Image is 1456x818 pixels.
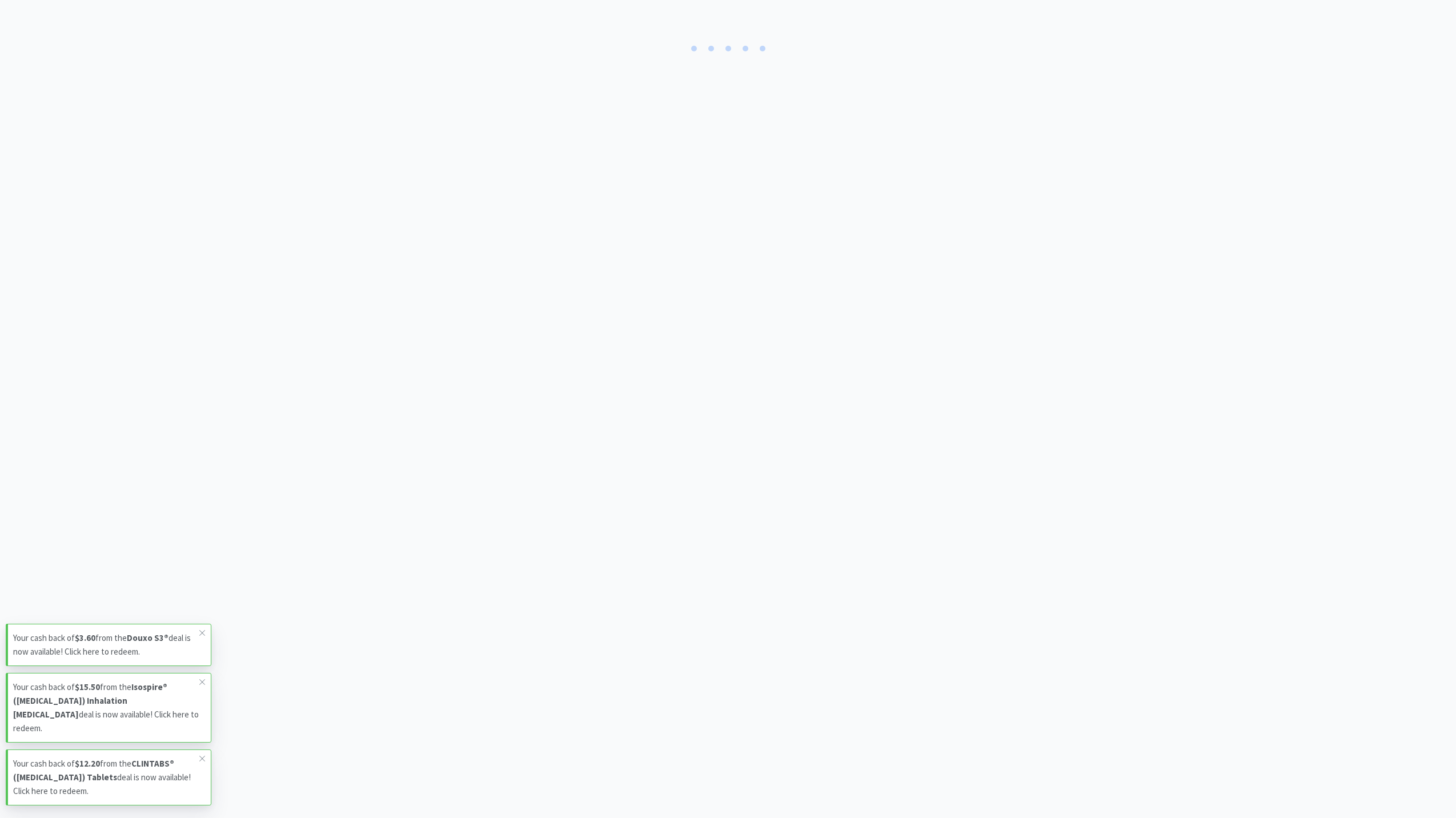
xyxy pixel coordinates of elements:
[13,681,167,720] strong: Isospire® ([MEDICAL_DATA]) Inhalation [MEDICAL_DATA]
[13,757,199,798] p: Your cash back of from the deal is now available! Click here to redeem.
[75,681,100,692] strong: $15.50
[127,632,169,643] strong: Douxo S3®
[75,632,95,643] strong: $3.60
[13,631,199,659] p: Your cash back of from the deal is now available! Click here to redeem.
[13,680,199,735] p: Your cash back of from the deal is now available! Click here to redeem.
[75,758,100,769] strong: $12.20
